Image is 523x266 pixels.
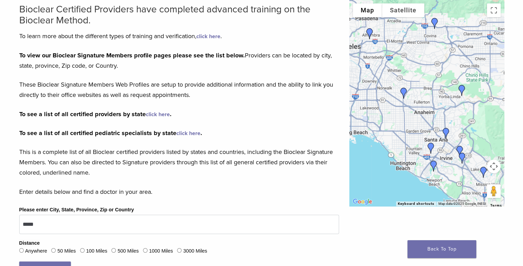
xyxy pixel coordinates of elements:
label: 3000 Miles [183,247,207,255]
label: 50 Miles [57,247,76,255]
button: Drag Pegman onto the map to open Street View [487,184,501,198]
a: Open this area in Google Maps (opens a new window) [351,197,374,206]
label: 500 Miles [118,247,139,255]
p: This is a complete list of all Bioclear certified providers listed by states and countries, inclu... [19,147,339,178]
legend: Distance [19,240,40,247]
button: Keyboard shortcuts [398,201,434,206]
img: Google [351,197,374,206]
div: Dr. Eddie Kao [438,125,454,142]
div: Dr. Vanessa Cruz [475,164,492,180]
button: Show street map [353,3,382,17]
div: Dr. Randy Fong [423,140,439,156]
button: Toggle fullscreen view [487,3,501,17]
a: click here [196,33,220,40]
div: Dr. Benjamin Lu [361,25,378,42]
div: Dr. Rajeev Prasher [454,82,470,99]
strong: To see a list of all certified providers by state . [19,110,172,118]
label: Anywhere [25,247,47,255]
strong: To see a list of all certified pediatric specialists by state . [19,129,202,137]
span: Map data ©2025 Google, INEGI [438,202,486,206]
p: To learn more about the different types of training and verification, . [19,31,339,41]
div: Dr. James Chau [425,158,442,174]
div: Rice Dentistry [454,150,470,166]
a: Back To Top [407,240,476,258]
div: Dr. Joy Helou [426,15,443,32]
a: click here [146,111,170,118]
p: These Bioclear Signature Members Web Profiles are setup to provide additional information and the... [19,79,339,100]
a: Terms (opens in new tab) [490,203,502,208]
h2: Bioclear Certified Providers have completed advanced training on the Bioclear Method. [19,4,339,26]
label: 1000 Miles [149,247,173,255]
label: 100 Miles [86,247,107,255]
label: Please enter City, State, Province, Zip or Country [19,206,134,214]
div: Dr. Frank Raymer [451,143,468,159]
p: Providers can be located by city, state, province, Zip code, or Country. [19,50,339,71]
strong: To view our Bioclear Signature Members profile pages please see the list below. [19,52,245,59]
div: Dr. Henry Chung [395,85,412,101]
button: Map camera controls [487,159,501,173]
a: click here [176,130,200,137]
button: Show satellite imagery [382,3,424,17]
p: Enter details below and find a doctor in your area. [19,187,339,197]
